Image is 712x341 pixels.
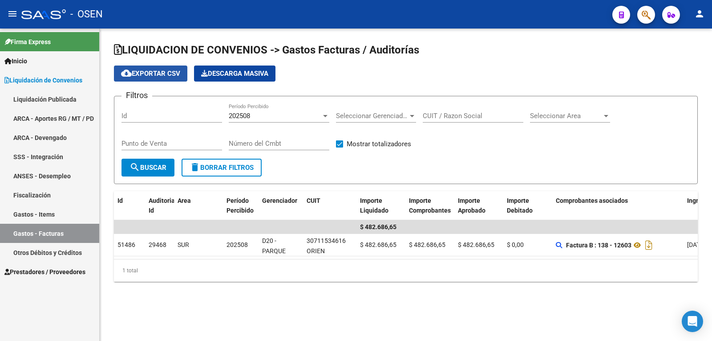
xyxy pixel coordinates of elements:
span: $ 482.686,65 [458,241,494,248]
span: Importe Comprobantes [409,197,451,214]
datatable-header-cell: Id [114,191,145,221]
span: $ 0,00 [507,241,524,248]
span: ORIEN ARGENTINA S.A. [307,247,341,275]
mat-icon: menu [7,8,18,19]
span: Gerenciador [262,197,297,204]
span: Importe Aprobado [458,197,485,214]
span: Prestadores / Proveedores [4,267,85,277]
span: - OSEN [70,4,103,24]
mat-icon: search [129,162,140,173]
span: Importe Debitado [507,197,533,214]
h3: Filtros [121,89,152,102]
span: Importe Liquidado [360,197,388,214]
span: Seleccionar Gerenciador [336,112,408,120]
span: Período Percibido [227,197,254,214]
span: $ 482.686,65 [409,241,445,248]
button: Exportar CSV [114,66,187,82]
span: Auditoria Id [149,197,175,214]
mat-icon: cloud_download [121,68,132,78]
span: 51486 [117,241,135,248]
button: Borrar Filtros [182,159,262,177]
i: Descargar documento [643,238,655,252]
mat-icon: person [694,8,705,19]
span: 202508 [229,112,250,120]
datatable-header-cell: Importe Debitado [503,191,552,221]
datatable-header-cell: Importe Comprobantes [405,191,454,221]
span: D20 - PARQUE [262,237,286,255]
span: Comprobantes asociados [556,197,628,204]
datatable-header-cell: Area [174,191,223,221]
span: Id [117,197,123,204]
span: SUR [178,241,189,248]
div: 29468 [149,240,166,250]
button: Descarga Masiva [194,66,275,82]
span: Borrar Filtros [190,164,254,172]
datatable-header-cell: Comprobantes asociados [552,191,684,221]
datatable-header-cell: Auditoria Id [145,191,174,221]
span: $ 482.686,65 [360,223,396,230]
span: $ 482.686,65 [360,241,396,248]
span: [DATE] [687,241,705,248]
datatable-header-cell: Importe Aprobado [454,191,503,221]
span: CUIT [307,197,320,204]
datatable-header-cell: CUIT [303,191,356,221]
mat-icon: delete [190,162,200,173]
span: LIQUIDACION DE CONVENIOS -> Gastos Facturas / Auditorías [114,44,419,56]
button: Buscar [121,159,174,177]
strong: Factura B : 138 - 12603 [566,242,631,249]
span: 202508 [227,241,248,248]
span: Firma Express [4,37,51,47]
datatable-header-cell: Gerenciador [259,191,303,221]
datatable-header-cell: Período Percibido [223,191,259,221]
span: Seleccionar Area [530,112,602,120]
span: Mostrar totalizadores [347,139,411,149]
span: Exportar CSV [121,70,180,78]
span: Liquidación de Convenios [4,75,82,85]
span: Inicio [4,56,27,66]
span: Buscar [129,164,166,172]
span: Descarga Masiva [201,70,268,78]
span: Area [178,197,191,204]
div: Open Intercom Messenger [682,311,703,332]
datatable-header-cell: Importe Liquidado [356,191,405,221]
div: 30711534616 [307,236,346,246]
app-download-masive: Descarga masiva de comprobantes (adjuntos) [194,66,275,82]
div: 1 total [114,259,698,282]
